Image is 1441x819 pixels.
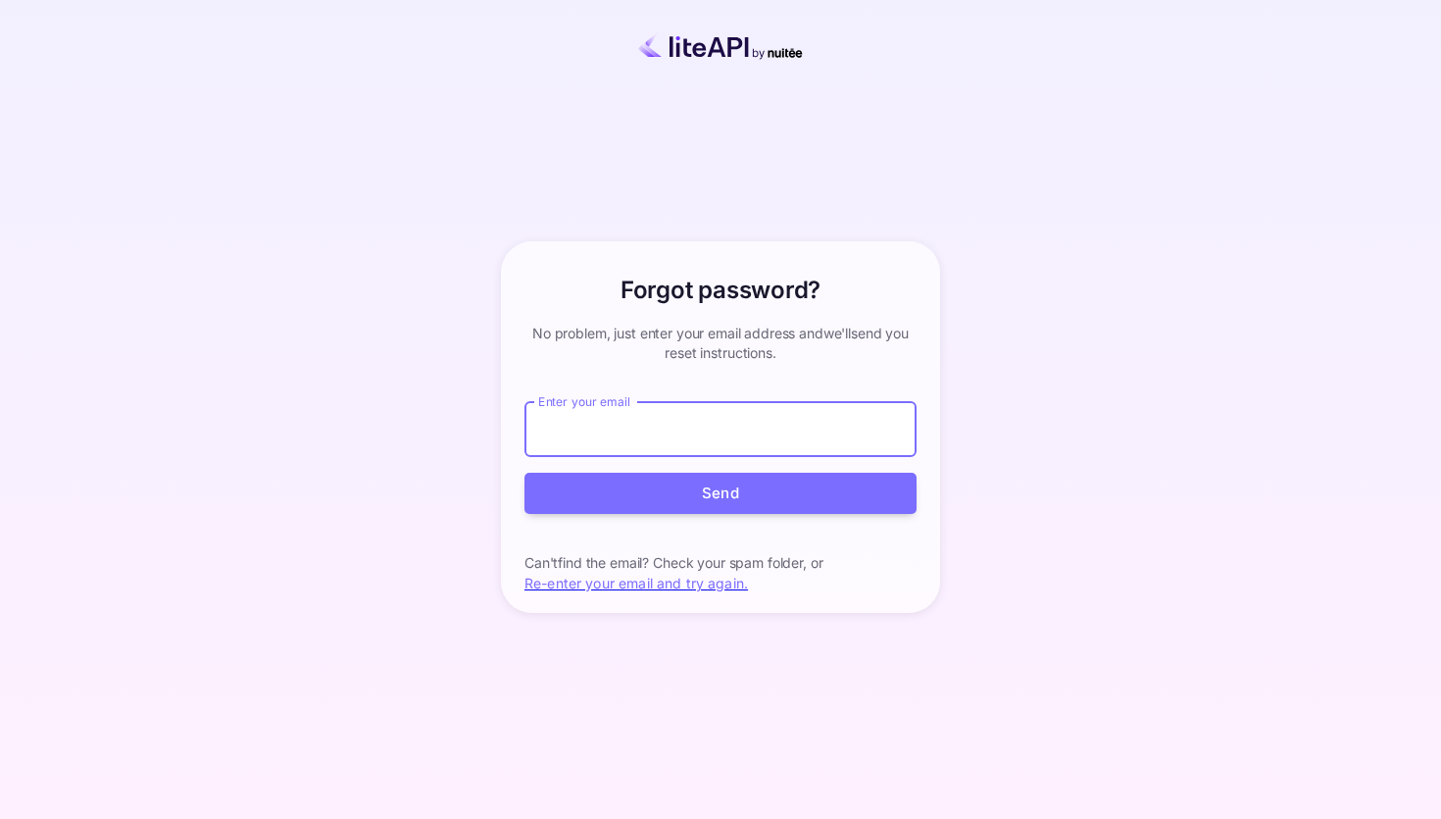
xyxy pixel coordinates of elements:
[524,324,917,363] p: No problem, just enter your email address and we'll send you reset instructions.
[538,393,630,410] label: Enter your email
[524,575,748,591] a: Re-enter your email and try again.
[524,473,917,515] button: Send
[524,553,917,573] p: Can't find the email? Check your spam folder, or
[621,273,820,308] h6: Forgot password?
[608,31,833,60] img: liteapi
